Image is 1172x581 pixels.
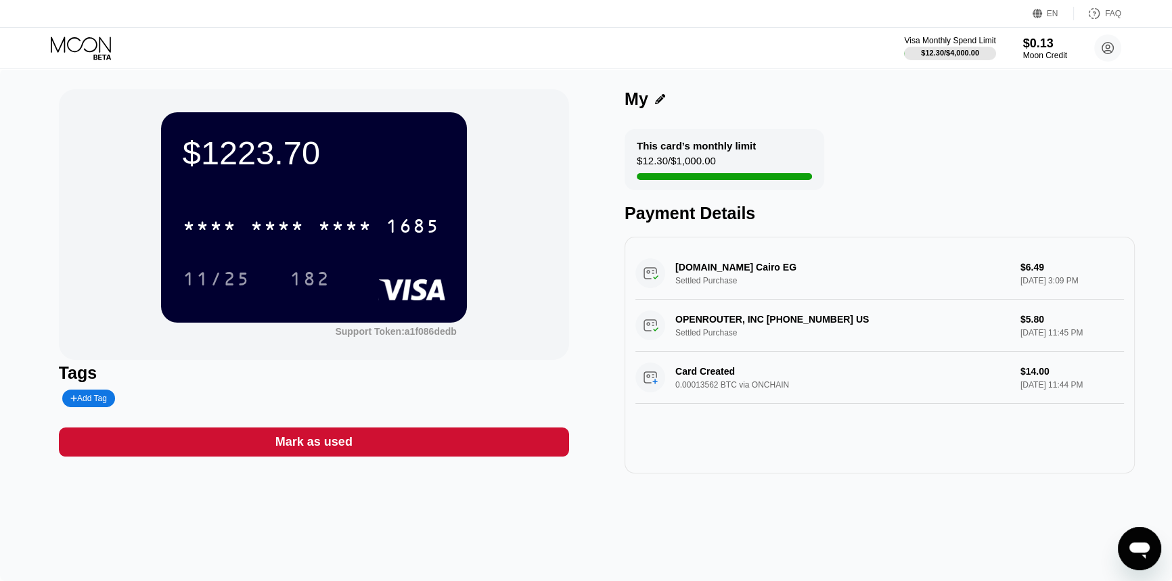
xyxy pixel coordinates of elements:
div: $1223.70 [183,134,445,172]
div: EN [1047,9,1058,18]
div: Support Token: a1f086dedb [335,326,456,337]
div: Mark as used [275,434,353,450]
div: Moon Credit [1023,51,1067,60]
div: Mark as used [59,427,569,457]
div: 1685 [386,217,440,239]
div: FAQ [1105,9,1121,18]
div: Support Token:a1f086dedb [335,326,456,337]
div: Payment Details [625,204,1135,223]
div: Visa Monthly Spend Limit$12.30/$4,000.00 [904,36,995,60]
iframe: Button to launch messaging window [1118,527,1161,570]
div: $0.13 [1023,37,1067,51]
div: $12.30 / $1,000.00 [637,155,716,173]
div: $0.13Moon Credit [1023,37,1067,60]
div: Visa Monthly Spend Limit [904,36,995,45]
div: 182 [290,270,330,292]
div: $12.30 / $4,000.00 [921,49,979,57]
div: Add Tag [70,394,107,403]
div: 182 [279,262,340,296]
div: Tags [59,363,569,383]
div: Add Tag [62,390,115,407]
div: 11/25 [183,270,250,292]
div: This card’s monthly limit [637,140,756,152]
div: EN [1033,7,1074,20]
div: 11/25 [173,262,261,296]
div: FAQ [1074,7,1121,20]
div: My [625,89,648,109]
